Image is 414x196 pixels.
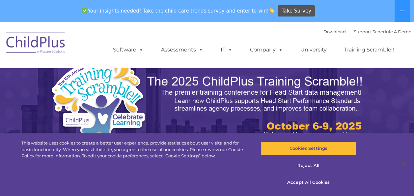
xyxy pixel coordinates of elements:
[261,142,356,155] button: Cookies Settings
[92,71,120,76] span: Phone number
[214,43,239,56] a: IT
[106,43,150,56] a: Software
[243,43,290,56] a: Company
[323,29,411,34] font: |
[261,159,356,173] button: Reject All
[294,43,333,56] a: University
[278,5,315,17] a: Take Survey
[261,176,356,189] button: Accept All Cookies
[269,8,274,13] img: 👏
[373,29,411,34] a: Schedule A Demo
[323,29,346,34] a: Download
[82,8,87,13] img: ✅
[3,27,69,60] img: ChildPlus by Procare Solutions
[282,5,311,17] span: Take Survey
[354,29,371,34] a: Support
[92,44,112,49] span: Last name
[21,140,248,159] div: This website uses cookies to create a better user experience, provide statistics about user visit...
[396,157,411,171] button: Close
[154,43,210,56] a: Assessments
[80,4,277,17] span: Your insights needed! Take the child care trends survey and enter to win!
[338,43,400,56] a: Training Scramble!!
